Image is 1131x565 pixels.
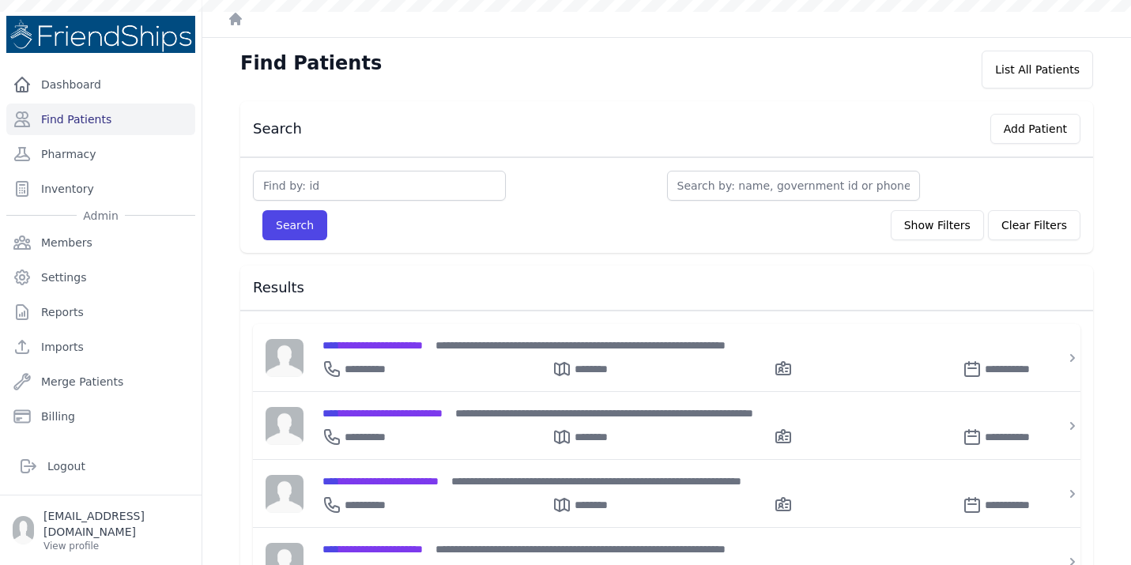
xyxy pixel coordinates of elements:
[266,475,303,513] img: person-242608b1a05df3501eefc295dc1bc67a.jpg
[6,262,195,293] a: Settings
[982,51,1093,89] div: List All Patients
[253,278,1080,297] h3: Results
[6,138,195,170] a: Pharmacy
[77,208,125,224] span: Admin
[6,227,195,258] a: Members
[988,210,1080,240] button: Clear Filters
[990,114,1080,144] button: Add Patient
[43,540,189,552] p: View profile
[6,296,195,328] a: Reports
[253,171,506,201] input: Find by: id
[13,450,189,482] a: Logout
[266,339,303,377] img: person-242608b1a05df3501eefc295dc1bc67a.jpg
[240,51,382,76] h1: Find Patients
[6,435,195,467] a: Organizations
[6,173,195,205] a: Inventory
[262,210,327,240] button: Search
[13,508,189,552] a: [EMAIL_ADDRESS][DOMAIN_NAME] View profile
[6,401,195,432] a: Billing
[6,16,195,53] img: Medical Missions EMR
[43,508,189,540] p: [EMAIL_ADDRESS][DOMAIN_NAME]
[891,210,984,240] button: Show Filters
[6,366,195,397] a: Merge Patients
[667,171,920,201] input: Search by: name, government id or phone
[253,119,302,138] h3: Search
[6,104,195,135] a: Find Patients
[266,407,303,445] img: person-242608b1a05df3501eefc295dc1bc67a.jpg
[6,69,195,100] a: Dashboard
[6,331,195,363] a: Imports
